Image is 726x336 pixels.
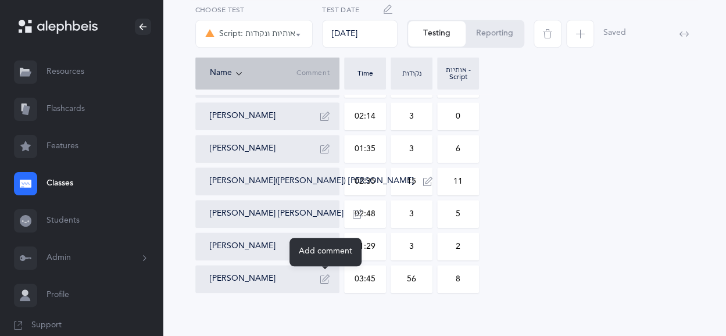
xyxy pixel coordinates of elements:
input: MM:SS [345,168,385,195]
button: Script: אותיות ונקודות [195,20,313,48]
input: MM:SS [345,135,385,162]
div: Name [210,67,296,80]
label: Choose test [195,5,313,15]
input: MM:SS [345,266,385,292]
button: [PERSON_NAME] [210,143,276,155]
button: [PERSON_NAME] [PERSON_NAME] [210,208,344,220]
button: [PERSON_NAME] [210,273,276,285]
div: אותיות - Script [440,66,476,80]
span: Support [31,320,62,331]
button: [PERSON_NAME] [210,110,276,122]
label: Test Date [322,5,397,15]
span: Saved [603,28,626,37]
div: Add comment [289,238,362,266]
button: [PERSON_NAME]([PERSON_NAME]) [PERSON_NAME] [210,176,414,187]
input: MM:SS [345,233,385,260]
div: נקודות [394,70,430,77]
div: Time [347,70,383,77]
input: MM:SS [345,201,385,227]
button: Reporting [466,21,523,47]
input: MM:SS [345,103,385,130]
div: Script: אותיות ונקודות [205,27,295,41]
span: Comment [296,69,330,78]
button: [PERSON_NAME] [210,241,276,252]
div: [DATE] [322,20,397,48]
